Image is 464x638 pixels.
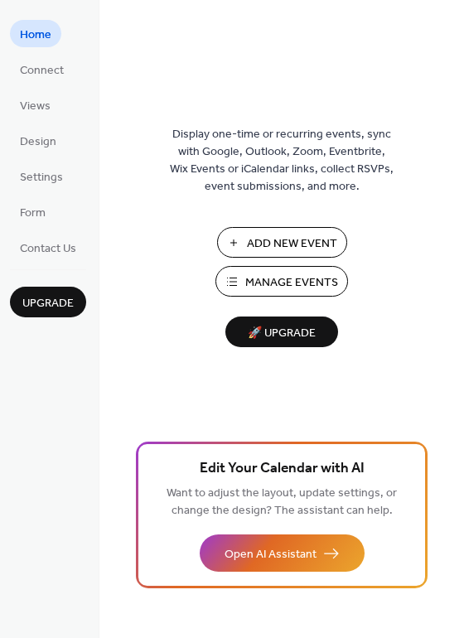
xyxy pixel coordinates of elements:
[20,62,64,80] span: Connect
[10,198,56,225] a: Form
[10,234,86,261] a: Contact Us
[200,457,365,481] span: Edit Your Calendar with AI
[10,91,60,118] a: Views
[167,482,397,522] span: Want to adjust the layout, update settings, or change the design? The assistant can help.
[20,133,56,151] span: Design
[170,126,394,196] span: Display one-time or recurring events, sync with Google, Outlook, Zoom, Eventbrite, Wix Events or ...
[20,98,51,115] span: Views
[225,317,338,347] button: 🚀 Upgrade
[217,227,347,258] button: Add New Event
[10,56,74,83] a: Connect
[20,169,63,186] span: Settings
[247,235,337,253] span: Add New Event
[200,534,365,572] button: Open AI Assistant
[22,295,74,312] span: Upgrade
[20,205,46,222] span: Form
[20,240,76,258] span: Contact Us
[235,322,328,345] span: 🚀 Upgrade
[225,546,317,563] span: Open AI Assistant
[10,127,66,154] a: Design
[10,162,73,190] a: Settings
[215,266,348,297] button: Manage Events
[10,287,86,317] button: Upgrade
[10,20,61,47] a: Home
[245,274,338,292] span: Manage Events
[20,27,51,44] span: Home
